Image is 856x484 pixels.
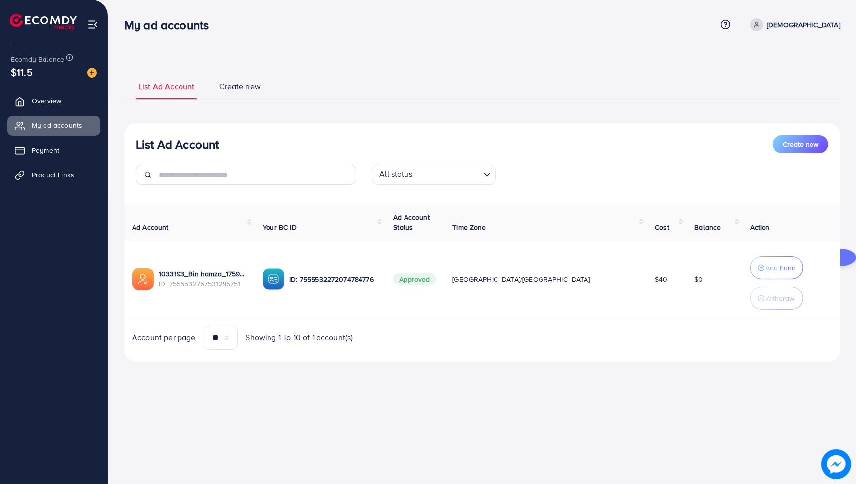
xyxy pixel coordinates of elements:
span: Product Links [32,170,74,180]
p: Add Fund [766,262,796,274]
a: My ad accounts [7,116,100,135]
span: Ecomdy Balance [11,54,64,64]
span: Cost [655,222,669,232]
button: Add Fund [750,256,803,279]
span: Ad Account [132,222,169,232]
img: image [87,68,97,78]
button: Create new [773,135,828,153]
div: Search for option [372,165,496,185]
div: <span class='underline'>1033193_Bin hamza_1759159848912</span></br>7555532757531295751 [159,269,247,289]
span: Account per page [132,332,196,343]
button: Withdraw [750,287,803,310]
span: Ad Account Status [393,212,430,232]
span: All status [377,166,414,182]
p: [DEMOGRAPHIC_DATA] [767,19,840,31]
img: ic-ads-acc.e4c84228.svg [132,268,154,290]
span: Create new [219,81,261,92]
img: menu [87,19,98,30]
h3: My ad accounts [124,18,217,32]
a: Payment [7,140,100,160]
span: My ad accounts [32,121,82,130]
p: Withdraw [766,292,794,304]
span: Your BC ID [263,222,297,232]
h3: List Ad Account [136,137,219,152]
span: $0 [694,274,703,284]
a: 1033193_Bin hamza_1759159848912 [159,269,247,279]
span: $40 [655,274,667,284]
span: Approved [393,273,436,285]
a: Overview [7,91,100,111]
img: image [822,450,851,479]
img: logo [10,14,77,29]
span: $11.5 [11,65,33,79]
span: Create new [783,139,818,149]
span: Action [750,222,770,232]
p: ID: 7555532272074784776 [289,273,377,285]
span: Overview [32,96,61,106]
span: ID: 7555532757531295751 [159,279,247,289]
img: ic-ba-acc.ded83a64.svg [263,268,284,290]
span: List Ad Account [138,81,194,92]
span: Showing 1 To 10 of 1 account(s) [246,332,353,343]
span: Balance [694,222,721,232]
span: Payment [32,145,59,155]
span: [GEOGRAPHIC_DATA]/[GEOGRAPHIC_DATA] [452,274,590,284]
span: Time Zone [452,222,486,232]
a: [DEMOGRAPHIC_DATA] [746,18,840,31]
a: Product Links [7,165,100,185]
input: Search for option [415,167,480,182]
